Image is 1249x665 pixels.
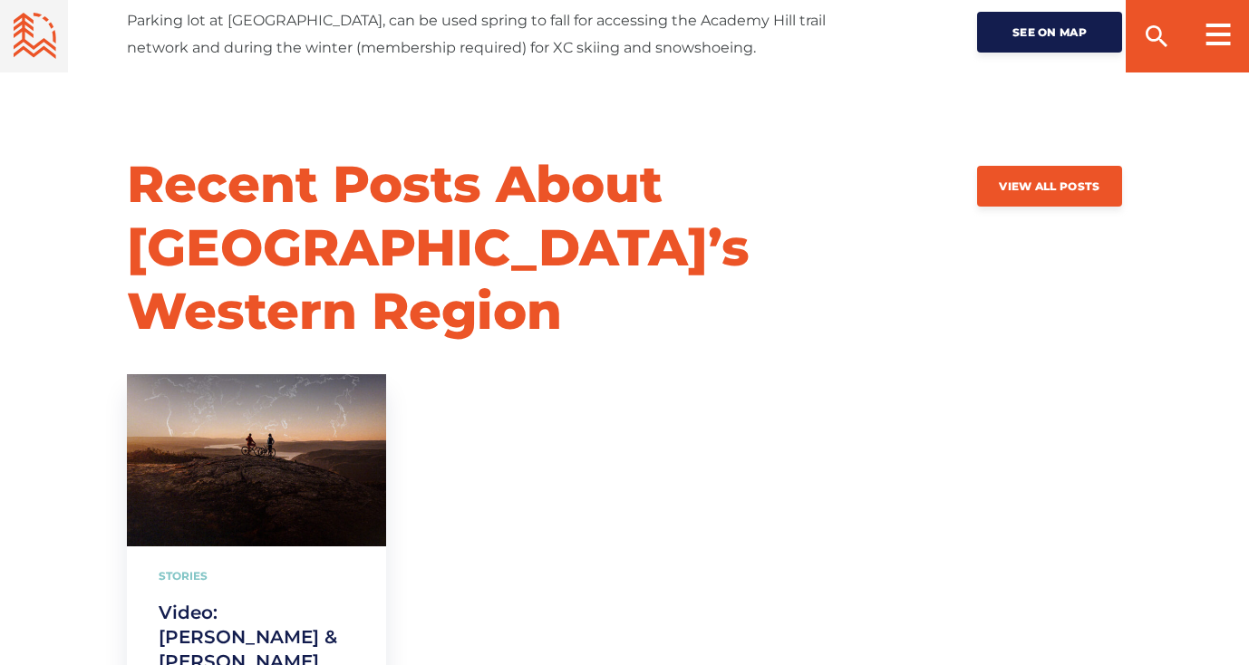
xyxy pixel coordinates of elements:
a: Stories [159,569,208,583]
h2: Recent Posts About [GEOGRAPHIC_DATA]’s Western Region [127,152,970,342]
span: See on map [1012,25,1087,39]
a: See on map [977,12,1122,53]
a: View all posts [977,166,1122,207]
img: Micayla Gatto & Steffi Marth - Atlantic Canada Road Trip [127,374,386,547]
span: View all posts [999,179,1099,193]
p: Parking lot at [GEOGRAPHIC_DATA], can be used spring to fall for accessing the Academy Hill trail... [127,7,859,62]
ion-icon: search [1142,22,1171,51]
